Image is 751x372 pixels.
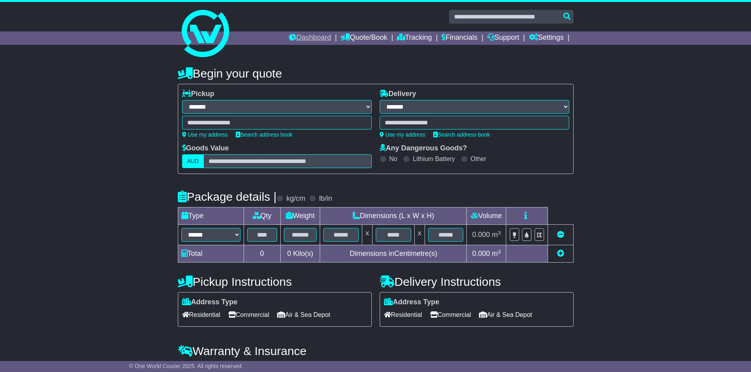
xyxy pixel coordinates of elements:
[529,31,564,45] a: Settings
[182,131,228,138] a: Use my address
[244,245,280,263] td: 0
[430,309,471,321] span: Commercial
[341,31,387,45] a: Quote/Book
[471,155,486,163] label: Other
[557,250,564,257] a: Add new item
[380,90,416,98] label: Delivery
[289,31,331,45] a: Dashboard
[487,31,519,45] a: Support
[320,245,467,263] td: Dimensions in Centimetre(s)
[384,309,422,321] span: Residential
[492,231,501,239] span: m
[319,194,332,203] label: lb/in
[384,298,440,307] label: Address Type
[389,155,397,163] label: No
[287,250,291,257] span: 0
[178,275,372,288] h4: Pickup Instructions
[467,207,506,225] td: Volume
[178,207,244,225] td: Type
[228,309,269,321] span: Commercial
[182,144,229,153] label: Goods Value
[286,194,305,203] label: kg/cm
[320,207,467,225] td: Dimensions (L x W x H)
[498,249,501,255] sup: 3
[178,190,277,203] h4: Package details |
[492,250,501,257] span: m
[244,207,280,225] td: Qty
[182,154,204,168] label: AUD
[557,231,564,239] a: Remove this item
[498,230,501,236] sup: 3
[397,31,432,45] a: Tracking
[236,131,293,138] a: Search address book
[182,309,220,321] span: Residential
[414,225,425,245] td: x
[178,344,574,357] h4: Warranty & Insurance
[178,245,244,263] td: Total
[182,90,214,98] label: Pickup
[472,231,490,239] span: 0.000
[380,131,425,138] a: Use my address
[472,250,490,257] span: 0.000
[280,207,320,225] td: Weight
[280,245,320,263] td: Kilo(s)
[380,275,574,288] h4: Delivery Instructions
[277,309,330,321] span: Air & Sea Depot
[433,131,490,138] a: Search address book
[380,144,467,153] label: Any Dangerous Goods?
[182,298,238,307] label: Address Type
[413,155,455,163] label: Lithium Battery
[479,309,532,321] span: Air & Sea Depot
[442,31,477,45] a: Financials
[178,67,574,80] h4: Begin your quote
[129,363,243,369] span: © One World Courier 2025. All rights reserved.
[362,225,373,245] td: x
